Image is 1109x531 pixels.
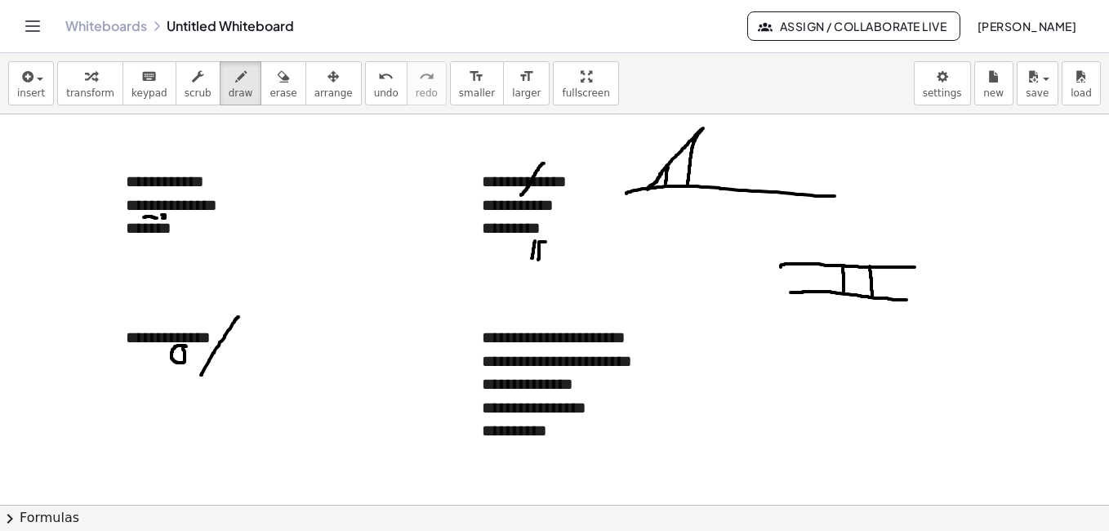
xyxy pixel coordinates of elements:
i: keyboard [141,67,157,87]
button: save [1017,61,1058,105]
button: undoundo [365,61,408,105]
span: save [1026,87,1049,99]
span: keypad [131,87,167,99]
a: Whiteboards [65,18,147,34]
span: redo [416,87,438,99]
span: Assign / Collaborate Live [761,19,946,33]
button: redoredo [407,61,447,105]
span: undo [374,87,399,99]
button: format_sizesmaller [450,61,504,105]
button: format_sizelarger [503,61,550,105]
span: scrub [185,87,212,99]
span: new [983,87,1004,99]
button: fullscreen [553,61,618,105]
i: format_size [519,67,534,87]
span: [PERSON_NAME] [977,19,1076,33]
span: insert [17,87,45,99]
i: format_size [469,67,484,87]
span: arrange [314,87,353,99]
span: fullscreen [562,87,609,99]
i: redo [419,67,434,87]
span: transform [66,87,114,99]
button: load [1062,61,1101,105]
button: draw [220,61,262,105]
span: settings [923,87,962,99]
button: new [974,61,1013,105]
button: settings [914,61,971,105]
button: keyboardkeypad [122,61,176,105]
button: transform [57,61,123,105]
button: erase [261,61,305,105]
span: draw [229,87,253,99]
button: [PERSON_NAME] [964,11,1089,41]
span: erase [269,87,296,99]
button: Toggle navigation [20,13,46,39]
span: smaller [459,87,495,99]
button: arrange [305,61,362,105]
i: undo [378,67,394,87]
span: load [1071,87,1092,99]
button: scrub [176,61,220,105]
button: insert [8,61,54,105]
span: larger [512,87,541,99]
button: Assign / Collaborate Live [747,11,960,41]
